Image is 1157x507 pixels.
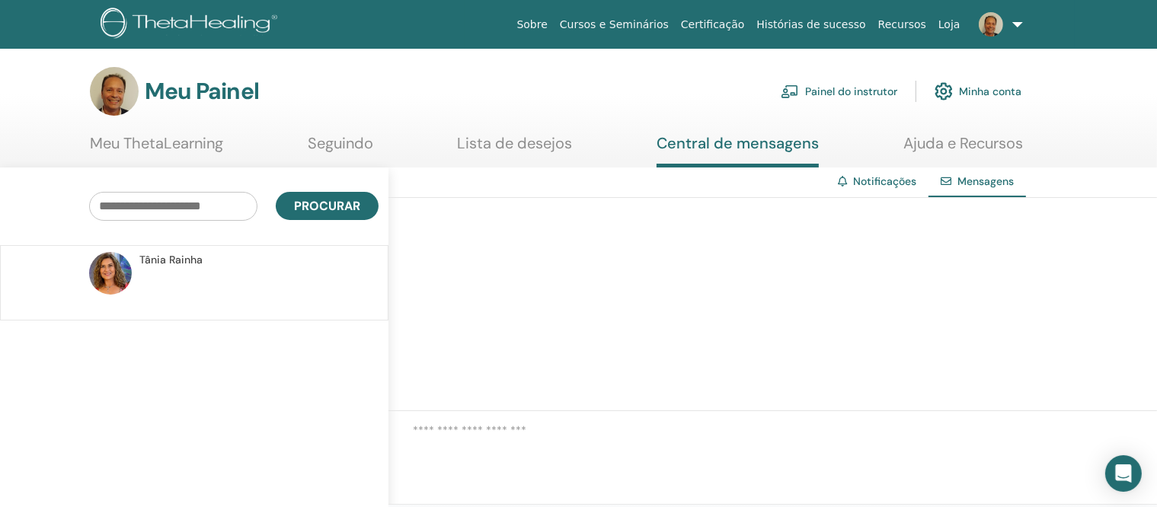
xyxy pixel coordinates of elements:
font: Meu Painel [145,76,259,106]
img: default.jpg [979,12,1003,37]
font: Histórias de sucesso [756,18,865,30]
a: Histórias de sucesso [750,11,871,39]
img: chalkboard-teacher.svg [781,84,799,98]
font: Mensagens [957,174,1014,188]
font: Minha conta [959,85,1021,99]
font: Loja [938,18,960,30]
font: Procurar [294,198,360,214]
a: Painel do instrutor [781,75,897,108]
a: Notificações [853,174,916,188]
a: Lista de desejos [458,134,573,164]
font: Painel do instrutor [805,85,897,99]
font: Certificação [681,18,744,30]
a: Recursos [872,11,932,39]
a: Certificação [675,11,750,39]
a: Cursos e Seminários [554,11,675,39]
font: Rainha [169,253,203,266]
img: default.jpg [89,252,132,295]
a: Minha conta [935,75,1021,108]
button: Procurar [276,192,379,220]
a: Loja [932,11,967,39]
font: Ajuda e Recursos [903,133,1023,153]
font: Lista de desejos [458,133,573,153]
img: cog.svg [935,78,953,104]
div: Open Intercom Messenger [1105,455,1142,492]
font: Tânia [139,253,166,266]
font: Seguindo [308,133,373,153]
img: default.jpg [90,67,139,116]
font: Central de mensagens [657,133,819,153]
font: Cursos e Seminários [560,18,669,30]
a: Ajuda e Recursos [903,134,1023,164]
a: Sobre [510,11,553,39]
img: logo.png [101,8,283,42]
a: Meu ThetaLearning [90,134,223,164]
a: Seguindo [308,134,373,164]
font: Recursos [878,18,926,30]
font: Sobre [516,18,547,30]
font: Meu ThetaLearning [90,133,223,153]
a: Central de mensagens [657,134,819,167]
